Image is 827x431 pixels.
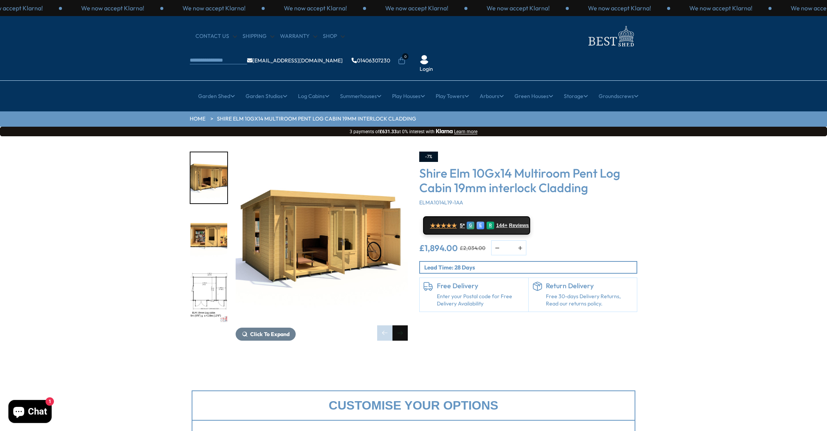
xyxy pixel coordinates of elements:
[514,87,553,106] a: Green Houses
[265,4,366,12] div: 1 / 3
[496,222,507,229] span: 144+
[420,65,433,73] a: Login
[385,4,448,12] p: We now accept Klarna!
[419,244,458,252] ins: £1,894.00
[487,222,494,229] div: R
[398,57,405,65] a: 0
[569,4,670,12] div: 1 / 3
[236,328,296,341] button: Click To Expand
[509,222,529,229] span: Reviews
[247,58,343,63] a: [EMAIL_ADDRESS][DOMAIN_NAME]
[192,390,635,421] div: Customise your options
[437,282,524,290] h6: Free Delivery
[420,55,429,64] img: User Icon
[236,152,408,324] img: Shire Elm 10Gx14 Multiroom Pent Log Cabin 19mm interlock Cladding - Best Shed
[195,33,237,40] a: CONTACT US
[377,325,392,341] div: Previous slide
[588,4,651,12] p: We now accept Klarna!
[460,245,485,251] del: £2,034.00
[6,400,54,425] inbox-online-store-chat: Shopify online store chat
[480,87,504,106] a: Arbours
[430,222,457,229] span: ★★★★★
[190,271,228,324] div: 3 / 11
[298,87,329,106] a: Log Cabins
[190,115,205,123] a: HOME
[419,152,438,162] div: -7%
[689,4,752,12] p: We now accept Klarna!
[670,4,772,12] div: 2 / 3
[62,4,163,12] div: 2 / 3
[217,115,416,123] a: Shire Elm 10Gx14 Multiroom Pent Log Cabin 19mm interlock Cladding
[467,222,474,229] div: G
[190,272,227,323] img: Elm2990x419010x1419mmPLAN_03906ce9-f245-4f29-b63a-0a9fc3b37f33_200x200.jpg
[564,87,588,106] a: Storage
[182,4,246,12] p: We now accept Klarna!
[243,33,274,40] a: Shipping
[477,222,484,229] div: E
[419,166,637,195] h3: Shire Elm 10Gx14 Multiroom Pent Log Cabin 19mm interlock Cladding
[163,4,265,12] div: 3 / 3
[419,199,463,206] span: ELMA1014L19-1AA
[236,152,408,341] div: 1 / 11
[437,293,524,308] a: Enter your Postal code for Free Delivery Availability
[546,293,633,308] p: Free 30-days Delivery Returns, Read our returns policy.
[190,212,228,264] div: 2 / 11
[190,152,228,204] div: 1 / 11
[467,4,569,12] div: 3 / 3
[284,4,347,12] p: We now accept Klarna!
[250,331,290,338] span: Click To Expand
[423,216,530,235] a: ★★★★★ 5* G E R 144+ Reviews
[323,33,345,40] a: Shop
[584,24,637,49] img: logo
[424,263,637,271] p: Lead Time: 28 Days
[81,4,144,12] p: We now accept Klarna!
[366,4,467,12] div: 2 / 3
[546,282,633,290] h6: Return Delivery
[352,58,390,63] a: 01406307230
[280,33,317,40] a: Warranty
[487,4,550,12] p: We now accept Klarna!
[599,87,638,106] a: Groundscrews
[190,152,227,203] img: Elm2990x419010x1419mm030lifestyle_ffc7861f-054b-43f1-9d89-4b5e3059d434_200x200.jpg
[402,53,409,60] span: 0
[392,87,425,106] a: Play Houses
[392,325,408,341] div: Next slide
[436,87,469,106] a: Play Towers
[190,212,227,263] img: Elm2990x419010x1419mm000lifestyle_0458a933-2e40-4a08-b390-b53926bfbfbf_200x200.jpg
[198,87,235,106] a: Garden Shed
[246,87,287,106] a: Garden Studios
[340,87,381,106] a: Summerhouses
